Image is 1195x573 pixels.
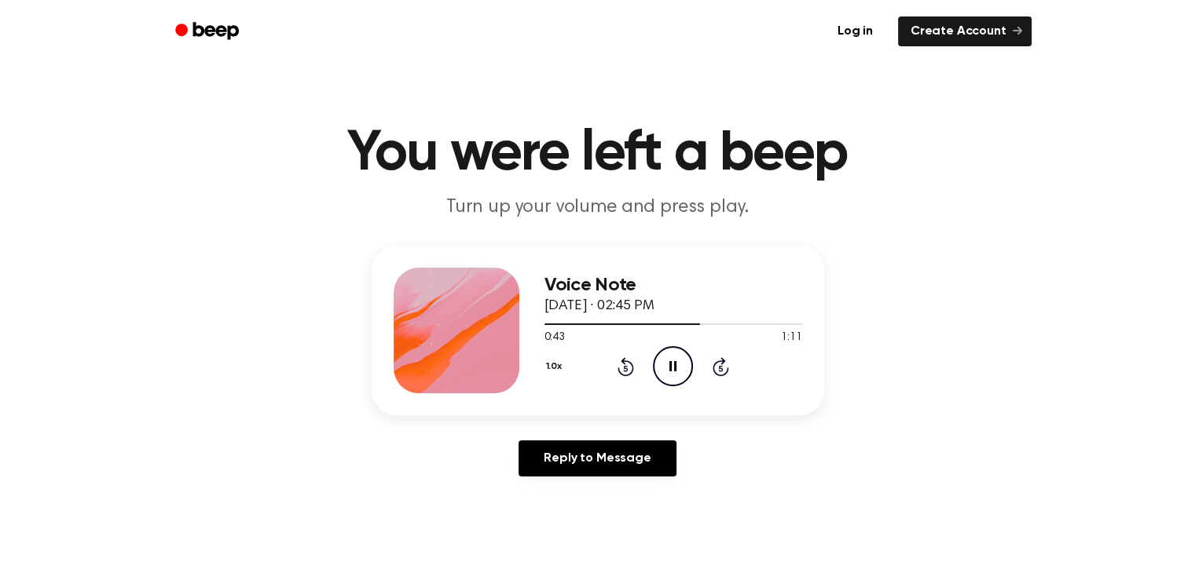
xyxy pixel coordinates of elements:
span: 0:43 [544,330,565,346]
a: Reply to Message [519,440,676,476]
a: Log in [822,13,889,49]
p: Turn up your volume and press play. [296,195,900,221]
span: [DATE] · 02:45 PM [544,299,654,313]
button: 1.0x [544,353,568,380]
h3: Voice Note [544,275,802,296]
a: Beep [164,16,253,47]
h1: You were left a beep [196,126,1000,182]
a: Create Account [898,16,1032,46]
span: 1:11 [781,330,801,346]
